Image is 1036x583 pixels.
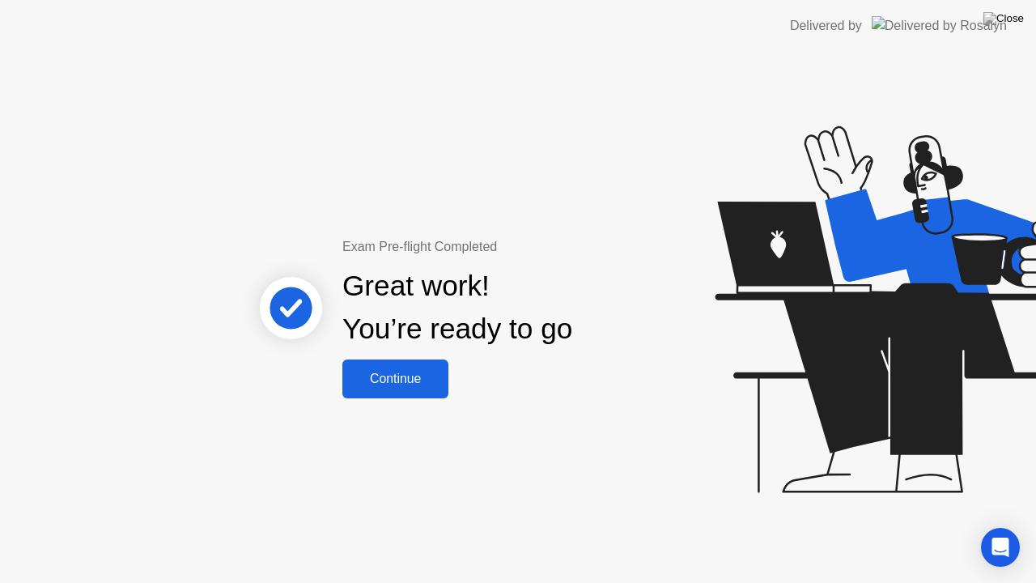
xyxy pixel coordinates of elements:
button: Continue [342,360,448,398]
div: Continue [347,372,444,386]
img: Close [983,12,1024,25]
div: Exam Pre-flight Completed [342,237,677,257]
div: Great work! You’re ready to go [342,265,572,351]
div: Open Intercom Messenger [981,528,1020,567]
img: Delivered by Rosalyn [872,16,1007,35]
div: Delivered by [790,16,862,36]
